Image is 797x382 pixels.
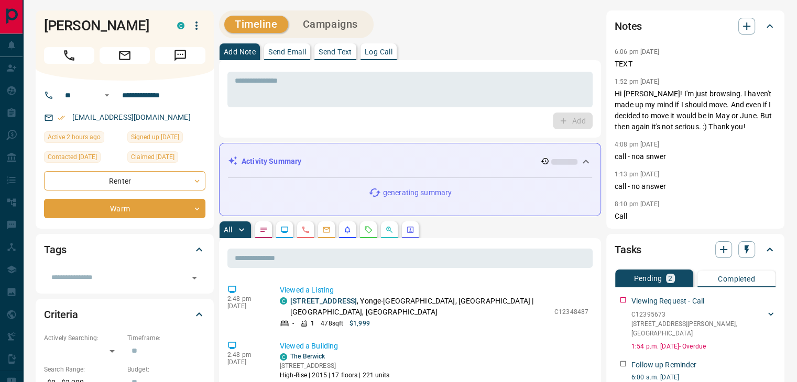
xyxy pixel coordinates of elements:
[227,295,264,302] p: 2:48 pm
[280,341,588,352] p: Viewed a Building
[44,241,66,258] h2: Tags
[127,365,205,374] p: Budget:
[44,171,205,190] div: Renter
[385,226,394,234] svg: Opportunities
[44,17,161,34] h1: [PERSON_NAME]
[44,333,122,343] p: Actively Searching:
[48,152,97,162] span: Contacted [DATE]
[224,226,232,233] p: All
[224,16,288,33] button: Timeline
[127,333,205,343] p: Timeframe:
[127,151,205,166] div: Tue Nov 19 2024
[615,211,776,222] p: Call
[44,365,122,374] p: Search Range:
[615,14,776,39] div: Notes
[44,47,94,64] span: Call
[365,48,392,55] p: Log Call
[554,307,588,317] p: C12348487
[268,48,306,55] p: Send Email
[350,319,370,328] p: $1,999
[48,132,101,142] span: Active 2 hours ago
[227,302,264,310] p: [DATE]
[668,275,672,282] p: 2
[615,141,659,148] p: 4:08 pm [DATE]
[131,132,179,142] span: Signed up [DATE]
[44,302,205,327] div: Criteria
[280,353,287,361] div: condos.ca
[319,48,352,55] p: Send Text
[44,131,122,146] div: Fri Sep 12 2025
[631,342,776,351] p: 1:54 p.m. [DATE] - Overdue
[343,226,352,234] svg: Listing Alerts
[718,275,755,283] p: Completed
[155,47,205,64] span: Message
[292,319,294,328] p: -
[187,271,202,285] button: Open
[615,241,641,258] h2: Tasks
[615,181,776,192] p: call - no answer
[631,296,704,307] p: Viewing Request - Call
[58,114,65,121] svg: Email Verified
[290,353,325,360] a: The Berwick
[615,200,659,208] p: 8:10 pm [DATE]
[615,171,659,178] p: 1:13 pm [DATE]
[44,151,122,166] div: Mon Sep 08 2025
[131,152,174,162] span: Claimed [DATE]
[631,308,776,340] div: C12395673[STREET_ADDRESS][PERSON_NAME],[GEOGRAPHIC_DATA]
[631,373,776,382] p: 6:00 a.m. [DATE]
[280,226,289,234] svg: Lead Browsing Activity
[228,152,592,171] div: Activity Summary
[100,47,150,64] span: Email
[280,297,287,305] div: condos.ca
[177,22,184,29] div: condos.ca
[634,275,662,282] p: Pending
[311,319,314,328] p: 1
[224,48,256,55] p: Add Note
[259,226,268,234] svg: Notes
[101,89,113,102] button: Open
[631,319,766,338] p: [STREET_ADDRESS][PERSON_NAME] , [GEOGRAPHIC_DATA]
[127,131,205,146] div: Sun Nov 17 2024
[322,226,331,234] svg: Emails
[290,297,357,305] a: [STREET_ADDRESS]
[631,359,696,370] p: Follow up Reminder
[280,285,588,296] p: Viewed a Listing
[280,370,390,380] p: High-Rise | 2015 | 17 floors | 221 units
[44,237,205,262] div: Tags
[615,151,776,162] p: call - noa snwer
[321,319,343,328] p: 478 sqft
[290,296,549,318] p: , Yonge-[GEOGRAPHIC_DATA], [GEOGRAPHIC_DATA] | [GEOGRAPHIC_DATA], [GEOGRAPHIC_DATA]
[615,88,776,132] p: Hi [PERSON_NAME]! I'm just browsing. I haven't made up my mind if I should move. And even if I de...
[227,358,264,366] p: [DATE]
[280,361,390,370] p: [STREET_ADDRESS]
[406,226,414,234] svg: Agent Actions
[615,59,776,70] p: TEXT
[615,48,659,55] p: 6:06 pm [DATE]
[631,310,766,319] p: C12395673
[615,78,659,85] p: 1:52 pm [DATE]
[615,18,642,35] h2: Notes
[242,156,301,167] p: Activity Summary
[615,237,776,262] div: Tasks
[383,187,452,198] p: generating summary
[301,226,310,234] svg: Calls
[72,113,191,121] a: [EMAIL_ADDRESS][DOMAIN_NAME]
[292,16,368,33] button: Campaigns
[44,199,205,218] div: Warm
[44,306,78,323] h2: Criteria
[227,351,264,358] p: 2:48 pm
[364,226,373,234] svg: Requests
